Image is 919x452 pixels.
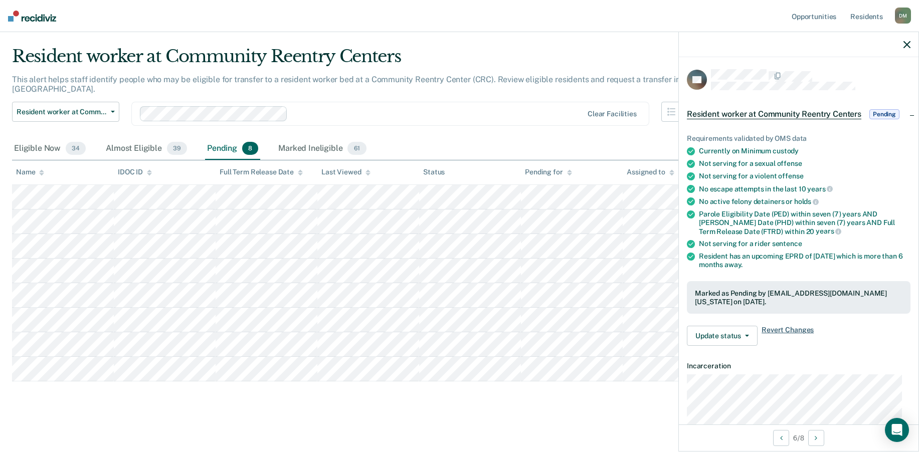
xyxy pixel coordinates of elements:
span: offense [778,172,803,180]
div: Requirements validated by OMS data [687,134,910,143]
span: 34 [66,142,86,155]
span: Resident worker at Community Reentry Centers [17,108,107,116]
div: No escape attempts in the last 10 [699,184,910,193]
div: Not serving for a sexual [699,159,910,168]
div: Almost Eligible [104,138,189,160]
span: years [816,227,841,235]
div: Open Intercom Messenger [885,418,909,442]
span: 8 [242,142,258,155]
div: No active felony detainers or [699,197,910,206]
div: Assigned to [627,168,674,176]
div: Not serving for a rider [699,240,910,248]
div: Not serving for a violent [699,172,910,180]
span: offense [777,159,802,167]
div: Resident has an upcoming EPRD of [DATE] which is more than 6 months [699,252,910,269]
span: holds [794,197,819,205]
dt: Incarceration [687,362,910,370]
span: away. [724,261,743,269]
div: Pending [205,138,260,160]
div: Marked as Pending by [EMAIL_ADDRESS][DOMAIN_NAME][US_STATE] on [DATE]. [695,289,902,306]
span: custody [773,147,799,155]
div: Name [16,168,44,176]
span: years [807,185,833,193]
div: D M [895,8,911,24]
span: Revert Changes [762,326,814,346]
span: 61 [347,142,366,155]
span: 39 [167,142,187,155]
span: sentence [772,240,802,248]
div: Marked Ineligible [276,138,368,160]
div: 6 / 8 [679,424,918,451]
span: Resident worker at Community Reentry Centers [687,109,861,119]
div: Pending for [525,168,572,176]
div: Full Term Release Date [220,168,303,176]
span: Pending [869,109,899,119]
p: This alert helps staff identify people who may be eligible for transfer to a resident worker bed ... [12,75,680,94]
img: Recidiviz [8,11,56,22]
button: Update status [687,326,758,346]
div: Status [423,168,445,176]
div: Resident worker at Community Reentry Centers [12,46,701,75]
div: Resident worker at Community Reentry CentersPending [679,98,918,130]
button: Previous Opportunity [773,430,789,446]
div: Clear facilities [588,110,637,118]
div: Eligible Now [12,138,88,160]
div: Currently on Minimum [699,147,910,155]
div: IDOC ID [118,168,152,176]
button: Next Opportunity [808,430,824,446]
div: Last Viewed [321,168,370,176]
div: Parole Eligibility Date (PED) within seven (7) years AND [PERSON_NAME] Date (PHD) within seven (7... [699,210,910,236]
